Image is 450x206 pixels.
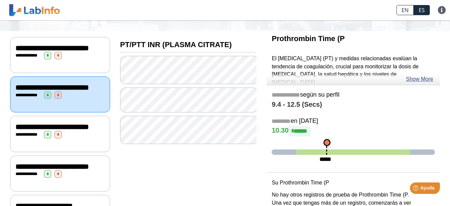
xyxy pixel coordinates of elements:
[414,5,430,15] a: ES
[120,40,232,49] b: PT/PTT INR (PLASMA CITRATE)
[272,34,345,43] b: Prothrombin Time (P
[272,117,435,125] h5: en [DATE]
[272,126,435,136] h4: 10.30
[272,55,435,87] p: El [MEDICAL_DATA] (PT) y medidas relacionadas evalúan la tendencia de coagulación, crucial para m...
[272,91,435,99] h5: según su perfil
[272,179,435,187] p: Su Prothrombin Time (P
[396,5,414,15] a: EN
[272,101,435,109] h4: 9.4 - 12.5 (Secs)
[390,180,443,199] iframe: Help widget launcher
[406,75,433,83] a: Show More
